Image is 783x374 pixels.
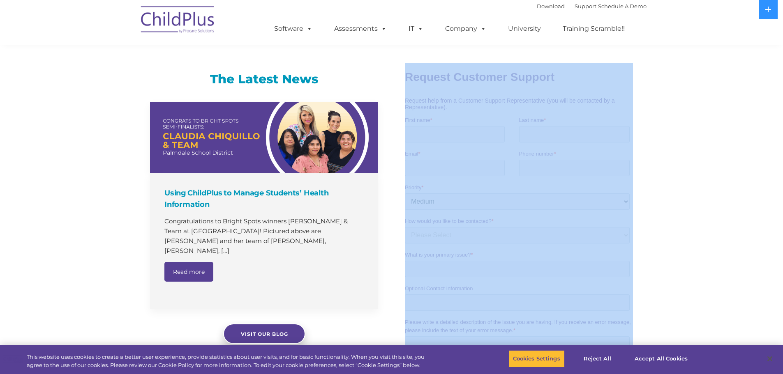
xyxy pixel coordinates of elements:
[761,350,779,368] button: Close
[326,21,395,37] a: Assessments
[575,3,596,9] a: Support
[400,21,432,37] a: IT
[537,3,647,9] font: |
[508,350,565,367] button: Cookies Settings
[554,21,633,37] a: Training Scramble!!
[598,3,647,9] a: Schedule A Demo
[266,21,321,37] a: Software
[572,350,623,367] button: Reject All
[27,353,431,369] div: This website uses cookies to create a better user experience, provide statistics about user visit...
[164,216,366,256] p: Congratulations to Bright Spots winners [PERSON_NAME] & Team at [GEOGRAPHIC_DATA]​! Pictured abov...
[437,21,494,37] a: Company
[164,187,366,210] h4: Using ChildPlus to Manage Students’ Health Information
[240,331,288,337] span: Visit our blog
[537,3,565,9] a: Download
[223,324,305,344] a: Visit our blog
[137,0,219,41] img: ChildPlus by Procare Solutions
[630,350,692,367] button: Accept All Cookies
[150,71,378,87] h3: The Latest News
[164,262,213,282] a: Read more
[500,21,549,37] a: University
